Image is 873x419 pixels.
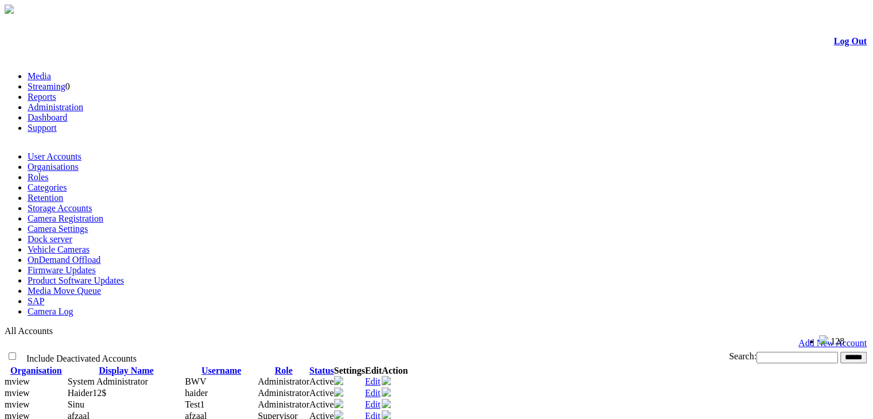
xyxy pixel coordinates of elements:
a: OnDemand Offload [28,255,100,265]
th: Action [382,366,408,376]
a: Username [201,366,241,375]
a: Streaming [28,82,65,91]
a: Retention [28,193,63,203]
span: 128 [831,336,844,346]
a: Deactivate [382,389,391,398]
a: Media [28,71,51,81]
div: Search: [426,351,867,363]
a: Organisation [10,366,62,375]
a: Product Software Updates [28,276,124,285]
td: Active [309,387,334,399]
span: 0 [65,82,70,91]
span: Contact Method: None [68,377,148,386]
img: camera24.png [334,376,343,385]
td: Administrator [258,376,309,387]
a: Roles [28,172,48,182]
td: Active [309,399,334,410]
a: Status [309,366,334,375]
a: Dashboard [28,112,67,122]
a: Edit [365,377,381,386]
td: Administrator [258,399,309,410]
th: Edit [365,366,382,376]
span: Test1 [185,399,204,409]
span: mview [5,377,30,386]
a: SAP [28,296,44,306]
a: User Accounts [28,152,82,161]
a: Media Move Queue [28,286,101,296]
a: Camera Registration [28,214,103,223]
span: haider [185,388,208,398]
a: Camera Settings [28,224,88,234]
span: Welcome, System Administrator (Administrator) [650,336,796,344]
span: Contact Method: SMS and Email [68,399,84,409]
a: Vehicle Cameras [28,245,90,254]
a: Deactivate [382,400,391,410]
img: user-active-green-icon.svg [382,399,391,408]
a: Deactivate [382,377,391,387]
a: Dock server [28,234,72,244]
a: Role [275,366,293,375]
a: Support [28,123,57,133]
img: bell25.png [819,335,828,344]
a: Administration [28,102,83,112]
span: Contact Method: SMS and Email [68,388,107,398]
td: Active [309,376,334,387]
a: Categories [28,183,67,192]
a: Storage Accounts [28,203,92,213]
a: Edit [365,399,381,409]
img: user-active-green-icon.svg [382,376,391,385]
span: mview [5,388,30,398]
a: Reports [28,92,56,102]
img: arrow-3.png [5,5,14,14]
a: Organisations [28,162,79,172]
a: Display Name [99,366,154,375]
th: Settings [334,366,365,376]
td: Administrator [258,387,309,399]
a: Edit [365,388,381,398]
a: Camera Log [28,307,73,316]
span: BWV [185,377,206,386]
img: camera24.png [334,399,343,408]
a: Log Out [834,36,867,46]
img: camera24.png [334,387,343,397]
a: Firmware Updates [28,265,96,275]
span: All Accounts [5,326,53,336]
img: user-active-green-icon.svg [382,387,391,397]
span: Include Deactivated Accounts [26,354,137,363]
span: mview [5,399,30,409]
